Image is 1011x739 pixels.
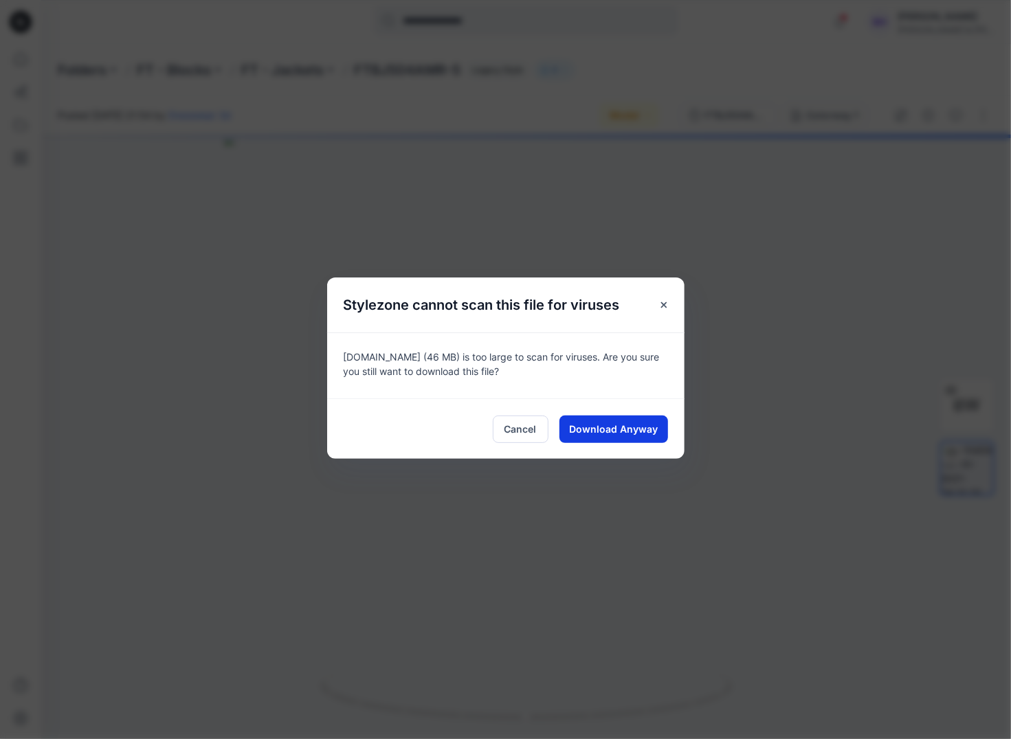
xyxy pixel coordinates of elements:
[504,422,537,436] span: Cancel
[569,422,658,436] span: Download Anyway
[559,416,668,443] button: Download Anyway
[652,293,676,317] button: Close
[493,416,548,443] button: Cancel
[327,277,636,332] h5: Stylezone cannot scan this file for viruses
[327,332,685,398] div: [DOMAIN_NAME] (46 MB) is too large to scan for viruses. Are you sure you still want to download t...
